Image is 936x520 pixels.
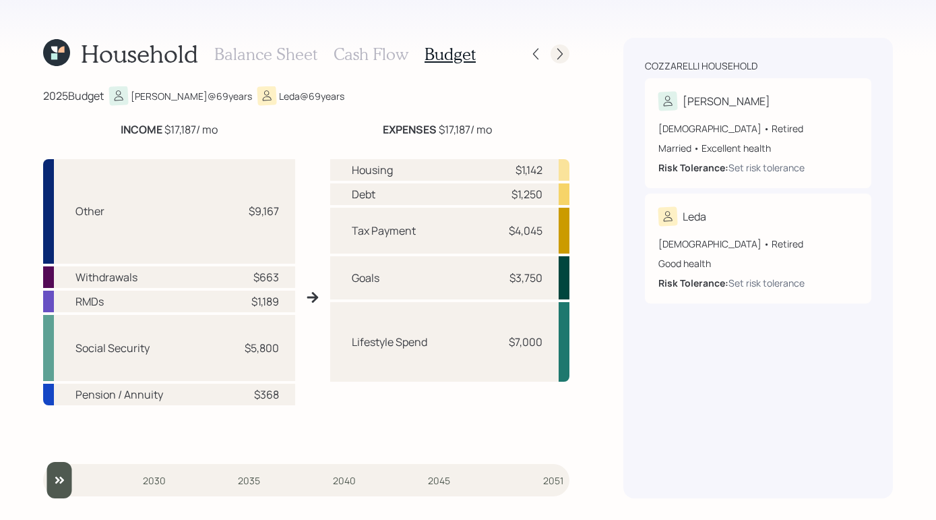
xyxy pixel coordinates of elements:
[509,270,542,286] div: $3,750
[245,340,279,356] div: $5,800
[131,89,252,103] div: [PERSON_NAME] @ 69 years
[383,122,437,137] b: EXPENSES
[352,270,379,286] div: Goals
[43,88,104,104] div: 2025 Budget
[352,186,375,202] div: Debt
[253,269,279,285] div: $663
[658,256,858,270] div: Good health
[645,59,757,73] div: Cozzarelli household
[511,186,542,202] div: $1,250
[509,334,542,350] div: $7,000
[352,162,393,178] div: Housing
[509,223,542,239] div: $4,045
[728,161,805,175] div: Set risk tolerance
[658,237,858,251] div: [DEMOGRAPHIC_DATA] • Retired
[81,39,198,68] h1: Household
[383,121,492,138] div: $17,187 / mo
[334,45,408,64] h3: Cash Flow
[75,340,150,356] div: Social Security
[658,121,858,136] div: [DEMOGRAPHIC_DATA] • Retired
[254,386,279,403] div: $368
[279,89,344,103] div: Leda @ 69 years
[75,269,137,285] div: Withdrawals
[516,162,542,178] div: $1,142
[214,45,317,64] h3: Balance Sheet
[75,386,163,403] div: Pension / Annuity
[251,293,279,310] div: $1,189
[683,93,770,109] div: [PERSON_NAME]
[352,223,416,239] div: Tax Payment
[75,293,104,310] div: RMDs
[425,45,476,64] h3: Budget
[683,208,706,225] div: Leda
[352,334,427,350] div: Lifestyle Spend
[249,203,279,219] div: $9,167
[658,161,728,174] b: Risk Tolerance:
[658,141,858,155] div: Married • Excellent health
[121,121,218,138] div: $17,187 / mo
[658,277,728,289] b: Risk Tolerance:
[121,122,162,137] b: INCOME
[728,276,805,290] div: Set risk tolerance
[75,203,104,219] div: Other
